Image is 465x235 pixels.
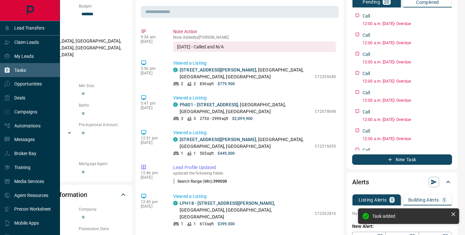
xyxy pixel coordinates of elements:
p: C12326640 [315,74,336,80]
p: 2 [181,81,183,87]
p: 12:45 pm [141,200,163,204]
p: Budget: [79,3,127,9]
p: Baths: [79,102,127,108]
div: Personal Information [27,187,127,202]
p: 836 sqft [200,81,214,87]
p: Call [363,51,370,58]
p: Mortgage Agent: [79,161,127,167]
p: updated the following fields: [173,171,336,176]
p: $2,099,900 [232,116,253,122]
p: Call [363,70,370,77]
p: [DATE] [141,204,163,209]
p: Viewed a Listing [173,193,336,200]
p: [GEOGRAPHIC_DATA], [GEOGRAPHIC_DATA], [GEOGRAPHIC_DATA], [GEOGRAPHIC_DATA], [GEOGRAPHIC_DATA] [27,36,127,60]
p: Viewed a Listing [173,95,336,101]
button: New Task [352,154,452,165]
div: condos.ca [173,201,178,205]
p: Viewed a Listing [173,60,336,67]
p: Listing Alerts [359,198,387,202]
p: Motivation: [27,63,127,69]
p: $399,000 [218,221,235,227]
p: 1 [443,198,446,202]
p: [DATE] [141,175,163,180]
div: condos.ca [173,68,178,72]
a: LPH18 - [STREET_ADDRESS][PERSON_NAME] [180,201,274,206]
p: [DATE] [141,39,163,44]
p: C12078698 [315,109,336,114]
p: 613 sqft [200,221,214,227]
p: 3 [181,116,183,122]
a: [STREET_ADDRESS][PERSON_NAME] [180,67,256,72]
p: 12:00 a.m. [DATE] - Overdue [363,40,452,46]
p: Call [363,147,370,154]
p: , [GEOGRAPHIC_DATA], [GEOGRAPHIC_DATA], [GEOGRAPHIC_DATA] [180,200,312,220]
p: Possession Date: [79,226,127,232]
div: Task added [372,214,448,219]
p: 12:00 a.m. [DATE] - Overdue [363,98,452,103]
p: 505 sqft [200,150,214,156]
p: 1 [194,221,196,227]
p: $449,000 [218,150,235,156]
p: Viewed a Listing [173,129,336,136]
p: Credit Score: [27,141,127,147]
p: Search Range (Min) : [173,178,227,184]
p: , [GEOGRAPHIC_DATA], [GEOGRAPHIC_DATA], [GEOGRAPHIC_DATA] [180,136,312,150]
a: [STREET_ADDRESS][PERSON_NAME] [180,137,256,142]
p: Min Size: [79,83,127,89]
p: 1 [181,221,183,227]
p: Note Action [173,28,336,35]
p: 12:00 a.m. [DATE] - Overdue [363,59,452,65]
p: 5:56 pm [141,66,163,71]
p: Call [363,128,370,135]
p: No listing alerts available [352,211,452,216]
p: [DATE] [141,71,163,75]
p: [DATE] [141,140,163,145]
p: 0 [391,198,393,202]
p: Note Added by [PERSON_NAME] [173,35,336,40]
p: Building Alerts [408,198,439,202]
p: C12216055 [315,143,336,149]
p: 5:47 pm [141,101,163,106]
p: 12:00 a.m. [DATE] - Overdue [363,136,452,142]
p: 12:00 a.m. [DATE] - Overdue [363,21,452,27]
div: [DATE] - Called and N/A [173,42,336,52]
p: 1 [181,150,183,156]
p: Call [363,13,370,20]
p: New Alert: [352,223,452,230]
p: $779,900 [218,81,235,87]
p: , [GEOGRAPHIC_DATA], [GEOGRAPHIC_DATA], [GEOGRAPHIC_DATA] [180,101,312,115]
span: 399000 [213,179,227,184]
p: Call [363,32,370,39]
p: Areas Searched: [27,30,127,36]
p: Lead Profile Updated [173,164,336,171]
p: 1 [194,150,196,156]
p: 12:00 a.m. [DATE] - Overdue [363,117,452,123]
p: Call [363,109,370,115]
div: condos.ca [173,102,178,107]
h2: Alerts [352,177,369,187]
p: 12:51 pm [141,136,163,140]
div: Alerts [352,174,452,190]
p: 3 [194,116,196,122]
p: 12:46 pm [141,171,163,175]
p: 9:54 am [141,35,163,39]
p: C12262816 [315,211,336,216]
a: Ph801 - [STREET_ADDRESS] [180,102,238,107]
p: Call [363,89,370,96]
p: 2 [194,81,196,87]
p: [DATE] [141,106,163,110]
p: Company: [79,206,127,212]
p: , [GEOGRAPHIC_DATA], [GEOGRAPHIC_DATA], [GEOGRAPHIC_DATA] [180,67,312,80]
p: 2750 - 2999 sqft [200,116,228,122]
p: 12:00 a.m. [DATE] - Overdue [363,78,452,84]
p: Pre-Approval Amount: [79,122,127,128]
div: condos.ca [173,137,178,142]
